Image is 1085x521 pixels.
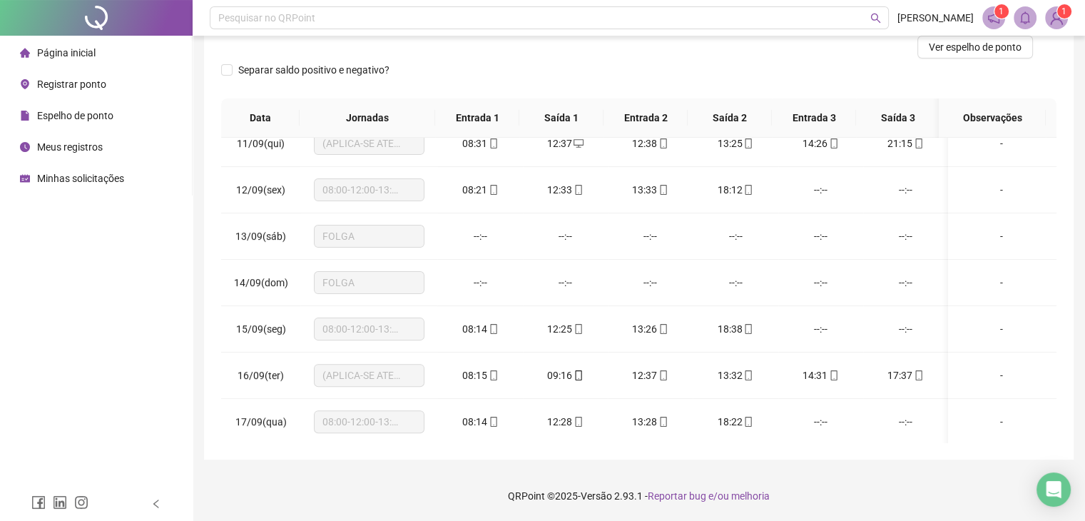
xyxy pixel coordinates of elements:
[619,228,681,244] div: --:--
[322,272,416,293] span: FOLGA
[534,228,596,244] div: --:--
[534,414,596,430] div: 12:28
[237,138,285,149] span: 11/09(qui)
[487,417,499,427] span: mobile
[235,231,286,242] span: 13/09(sáb)
[234,277,288,288] span: 14/09(dom)
[20,142,30,152] span: clock-circle
[704,275,766,290] div: --:--
[897,10,974,26] span: [PERSON_NAME]
[449,182,511,198] div: 08:21
[790,228,852,244] div: --:--
[959,275,1044,290] div: -
[994,4,1009,19] sup: 1
[875,136,937,151] div: 21:15
[322,318,416,340] span: 08:00-12:00-13:00-17:48
[37,47,96,59] span: Página inicial
[959,414,1044,430] div: -
[959,321,1044,337] div: -
[929,39,1022,55] span: Ver espelho de ponto
[742,138,753,148] span: mobile
[53,495,67,510] span: linkedin
[704,368,766,383] div: 13:32
[603,98,688,138] th: Entrada 2
[519,98,603,138] th: Saída 1
[917,36,1033,59] button: Ver espelho de ponto
[20,48,30,58] span: home
[790,321,852,337] div: --:--
[742,324,753,334] span: mobile
[235,416,287,428] span: 17/09(qua)
[790,368,852,383] div: 14:31
[238,370,284,381] span: 16/09(ter)
[37,110,113,121] span: Espelho de ponto
[875,228,937,244] div: --:--
[619,182,681,198] div: 13:33
[704,321,766,337] div: 18:38
[1061,6,1066,16] span: 1
[742,370,753,380] span: mobile
[939,98,1046,138] th: Observações
[742,185,753,195] span: mobile
[827,370,839,380] span: mobile
[704,414,766,430] div: 18:22
[648,490,770,502] span: Reportar bug e/ou melhoria
[487,185,499,195] span: mobile
[20,173,30,183] span: schedule
[534,368,596,383] div: 09:16
[20,79,30,89] span: environment
[875,321,937,337] div: --:--
[1057,4,1071,19] sup: Atualize o seu contato no menu Meus Dados
[657,324,668,334] span: mobile
[912,370,924,380] span: mobile
[572,324,584,334] span: mobile
[449,368,511,383] div: 08:15
[875,414,937,430] div: --:--
[912,138,924,148] span: mobile
[37,141,103,153] span: Meus registros
[704,182,766,198] div: 18:12
[37,173,124,184] span: Minhas solicitações
[236,323,286,335] span: 15/09(seg)
[657,370,668,380] span: mobile
[449,275,511,290] div: --:--
[742,417,753,427] span: mobile
[790,136,852,151] div: 14:26
[31,495,46,510] span: facebook
[37,79,106,90] span: Registrar ponto
[875,275,937,290] div: --:--
[619,321,681,337] div: 13:26
[790,414,852,430] div: --:--
[959,228,1044,244] div: -
[572,138,584,148] span: desktop
[487,324,499,334] span: mobile
[772,98,856,138] th: Entrada 3
[1036,472,1071,507] div: Open Intercom Messenger
[619,368,681,383] div: 12:37
[619,414,681,430] div: 13:28
[534,321,596,337] div: 12:25
[1019,11,1031,24] span: bell
[950,110,1034,126] span: Observações
[959,368,1044,383] div: -
[987,11,1000,24] span: notification
[151,499,161,509] span: left
[827,138,839,148] span: mobile
[657,138,668,148] span: mobile
[449,321,511,337] div: 08:14
[790,182,852,198] div: --:--
[322,179,416,201] span: 08:00-12:00-13:00-17:48
[449,228,511,244] div: --:--
[1046,7,1067,29] img: 73858
[534,136,596,151] div: 12:37
[322,365,416,386] span: (APLICA-SE ATESTADO)
[322,411,416,433] span: 08:00-12:00-13:00-17:48
[572,370,584,380] span: mobile
[300,98,435,138] th: Jornadas
[875,182,937,198] div: --:--
[790,275,852,290] div: --:--
[704,228,766,244] div: --:--
[233,62,395,78] span: Separar saldo positivo e negativo?
[619,275,681,290] div: --:--
[534,182,596,198] div: 12:33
